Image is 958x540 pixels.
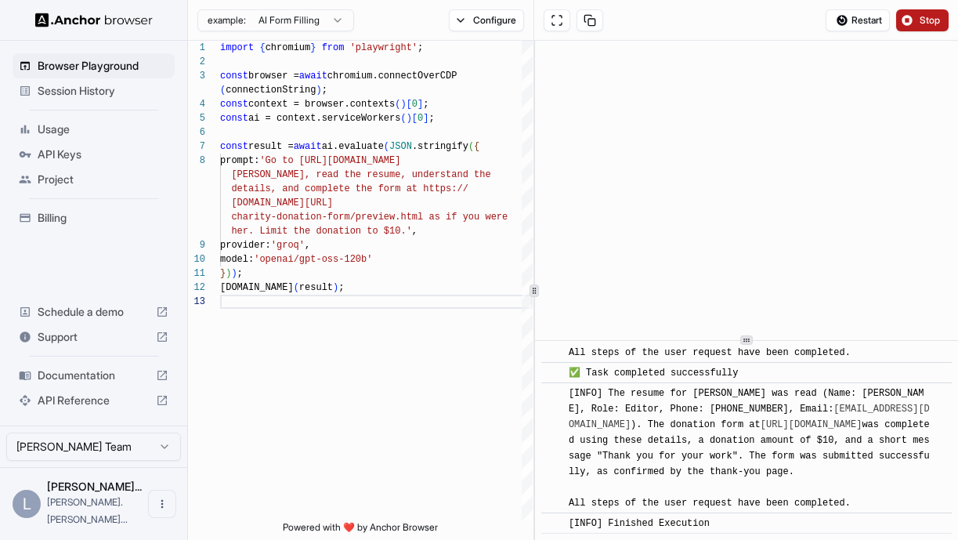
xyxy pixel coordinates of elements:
[231,212,508,223] span: charity-donation-form/preview.html as if you were
[569,368,739,379] span: ✅ Task completed successfully
[38,393,150,408] span: API Reference
[395,99,400,110] span: (
[220,254,254,265] span: model:
[38,368,150,383] span: Documentation
[38,304,150,320] span: Schedule a demo
[327,71,457,82] span: chromium.connectOverCDP
[188,69,205,83] div: 3
[188,41,205,55] div: 1
[231,198,333,208] span: [DOMAIN_NAME][URL]
[254,254,372,265] span: 'openai/gpt-oss-120b'
[896,9,949,31] button: Stop
[423,99,428,110] span: ;
[761,419,862,430] a: [URL][DOMAIN_NAME]
[305,240,310,251] span: ,
[13,363,175,388] div: Documentation
[338,282,344,293] span: ;
[569,404,930,430] a: [EMAIL_ADDRESS][DOMAIN_NAME]
[826,9,890,31] button: Restart
[299,282,333,293] span: result
[266,42,311,53] span: chromium
[418,99,423,110] span: ]
[333,282,338,293] span: )
[322,141,384,152] span: ai.evaluate
[407,113,412,124] span: )
[38,83,168,99] span: Session History
[569,518,710,529] span: [INFO] Finished Execution
[13,388,175,413] div: API Reference
[283,521,438,540] span: Powered with ❤️ by Anchor Browser
[13,299,175,324] div: Schedule a demo
[38,210,168,226] span: Billing
[188,55,205,69] div: 2
[316,85,321,96] span: )
[188,111,205,125] div: 5
[13,490,41,518] div: L
[13,167,175,192] div: Project
[384,141,389,152] span: (
[294,282,299,293] span: (
[13,117,175,142] div: Usage
[220,240,271,251] span: provider:
[237,268,243,279] span: ;
[188,266,205,281] div: 11
[188,154,205,168] div: 8
[148,490,176,518] button: Open menu
[920,14,942,27] span: Stop
[549,516,557,531] span: ​
[231,226,411,237] span: her. Limit the donation to $10.'
[188,140,205,154] div: 7
[220,71,248,82] span: const
[350,42,418,53] span: 'playwright'
[188,125,205,140] div: 6
[322,42,345,53] span: from
[188,252,205,266] div: 10
[35,13,153,27] img: Anchor Logo
[569,222,935,358] span: 📄 Final Result: The resume for [PERSON_NAME] was read (Name: [PERSON_NAME], Role: Editor, Phone: ...
[220,85,226,96] span: (
[577,9,603,31] button: Copy session ID
[208,14,246,27] span: example:
[418,113,423,124] span: 0
[248,141,294,152] span: result =
[400,113,406,124] span: (
[412,141,468,152] span: .stringify
[13,142,175,167] div: API Keys
[412,113,418,124] span: [
[231,169,490,180] span: [PERSON_NAME], read the resume, understand the
[13,205,175,230] div: Billing
[47,496,128,525] span: lizbeth.hernandez.r@gmail.com
[418,42,423,53] span: ;
[226,85,316,96] span: connectionString
[400,99,406,110] span: )
[259,155,400,166] span: 'Go to [URL][DOMAIN_NAME]
[412,99,418,110] span: 0
[188,281,205,295] div: 12
[569,388,930,509] span: [INFO] The resume for [PERSON_NAME] was read (Name: [PERSON_NAME], Role: Editor, Phone: [PHONE_NU...
[38,58,168,74] span: Browser Playground
[248,113,400,124] span: ai = context.serviceWorkers
[220,99,248,110] span: const
[220,155,259,166] span: prompt:
[220,282,294,293] span: [DOMAIN_NAME]
[407,99,412,110] span: [
[38,329,150,345] span: Support
[248,71,299,82] span: browser =
[474,141,479,152] span: {
[468,141,474,152] span: (
[38,121,168,137] span: Usage
[47,480,142,493] span: Lizbeth Hernandez
[220,42,254,53] span: import
[231,183,468,194] span: details, and complete the form at https://
[449,9,525,31] button: Configure
[188,295,205,309] div: 13
[248,99,395,110] span: context = browser.contexts
[412,226,418,237] span: ,
[259,42,265,53] span: {
[294,141,322,152] span: await
[231,268,237,279] span: )
[544,9,570,31] button: Open in full screen
[188,238,205,252] div: 9
[38,147,168,162] span: API Keys
[220,113,248,124] span: const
